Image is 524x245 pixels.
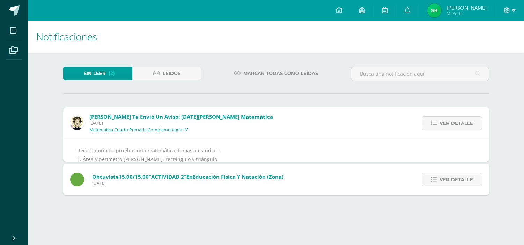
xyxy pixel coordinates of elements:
[89,127,188,133] p: Matemática Cuarto Primaria Complementaria 'A'
[440,173,473,186] span: Ver detalle
[193,173,283,180] span: Educación Física y Natación (Zona)
[70,116,84,130] img: 4bd1cb2f26ef773666a99eb75019340a.png
[36,30,97,43] span: Notificaciones
[63,67,132,80] a: Sin leer(2)
[119,173,149,180] span: 15.00/15.00
[225,67,327,80] a: Marcar todas como leídas
[89,113,273,120] span: [PERSON_NAME] te envió un aviso: [DATE][PERSON_NAME] Matemática
[427,3,441,17] img: fc4339666baa0cca7e3fa14130174606.png
[351,67,489,81] input: Busca una notificación aquí
[92,180,283,186] span: [DATE]
[243,67,318,80] span: Marcar todas como leídas
[92,173,283,180] span: Obtuviste en
[446,10,487,16] span: Mi Perfil
[89,120,273,126] span: [DATE]
[149,173,186,180] span: "ACTIVIDAD 2"
[84,67,106,80] span: Sin leer
[77,146,475,234] div: Recordatorio de prueba corta matemática, temas a estudiar: 1. Área y perímetro [PERSON_NAME], rec...
[446,4,487,11] span: [PERSON_NAME]
[440,117,473,130] span: Ver detalle
[132,67,201,80] a: Leídos
[163,67,180,80] span: Leídos
[109,67,115,80] span: (2)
